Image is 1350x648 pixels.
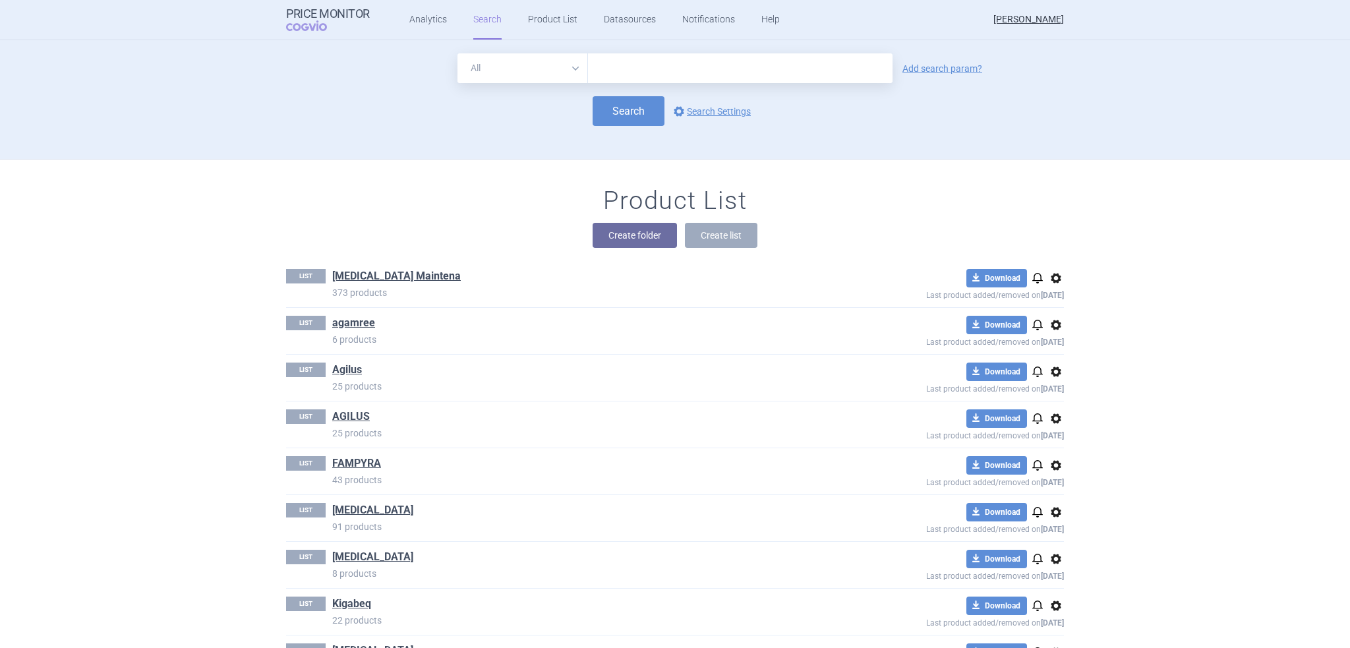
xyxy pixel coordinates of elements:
[1041,384,1064,394] strong: [DATE]
[332,550,413,564] a: [MEDICAL_DATA]
[1041,431,1064,440] strong: [DATE]
[966,597,1027,615] button: Download
[332,269,461,283] a: [MEDICAL_DATA] Maintena
[1041,291,1064,300] strong: [DATE]
[332,409,370,424] a: AGILUS
[593,96,664,126] button: Search
[286,503,326,517] p: LIST
[332,597,371,614] h1: Kigabeq
[332,503,413,520] h1: IBRANCE
[286,456,326,471] p: LIST
[966,456,1027,475] button: Download
[286,550,326,564] p: LIST
[603,186,747,216] h1: Product List
[332,597,371,611] a: Kigabeq
[332,363,362,380] h1: Agilus
[332,333,831,346] p: 6 products
[332,456,381,473] h1: FAMPYRA
[831,615,1064,628] p: Last product added/removed on
[332,316,375,333] h1: agamree
[332,363,362,377] a: Agilus
[286,269,326,283] p: LIST
[831,475,1064,487] p: Last product added/removed on
[286,316,326,330] p: LIST
[286,7,370,32] a: Price MonitorCOGVIO
[332,567,831,580] p: 8 products
[1041,525,1064,534] strong: [DATE]
[966,503,1027,521] button: Download
[1041,478,1064,487] strong: [DATE]
[332,286,831,299] p: 373 products
[831,287,1064,300] p: Last product added/removed on
[1041,618,1064,628] strong: [DATE]
[332,456,381,471] a: FAMPYRA
[332,409,370,427] h1: AGILUS
[332,520,831,533] p: 91 products
[332,473,831,486] p: 43 products
[1041,338,1064,347] strong: [DATE]
[286,363,326,377] p: LIST
[332,316,375,330] a: agamree
[966,409,1027,428] button: Download
[831,334,1064,347] p: Last product added/removed on
[831,381,1064,394] p: Last product added/removed on
[1041,572,1064,581] strong: [DATE]
[286,597,326,611] p: LIST
[332,427,831,440] p: 25 products
[286,409,326,424] p: LIST
[332,380,831,393] p: 25 products
[831,521,1064,534] p: Last product added/removed on
[966,269,1027,287] button: Download
[831,568,1064,581] p: Last product added/removed on
[966,363,1027,381] button: Download
[831,428,1064,440] p: Last product added/removed on
[286,20,345,31] span: COGVIO
[593,223,677,248] button: Create folder
[966,316,1027,334] button: Download
[332,614,831,627] p: 22 products
[286,7,370,20] strong: Price Monitor
[332,503,413,517] a: [MEDICAL_DATA]
[332,550,413,567] h1: Inbrija
[685,223,757,248] button: Create list
[966,550,1027,568] button: Download
[332,269,461,286] h1: Abilify Maintena
[671,103,751,119] a: Search Settings
[902,64,982,73] a: Add search param?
